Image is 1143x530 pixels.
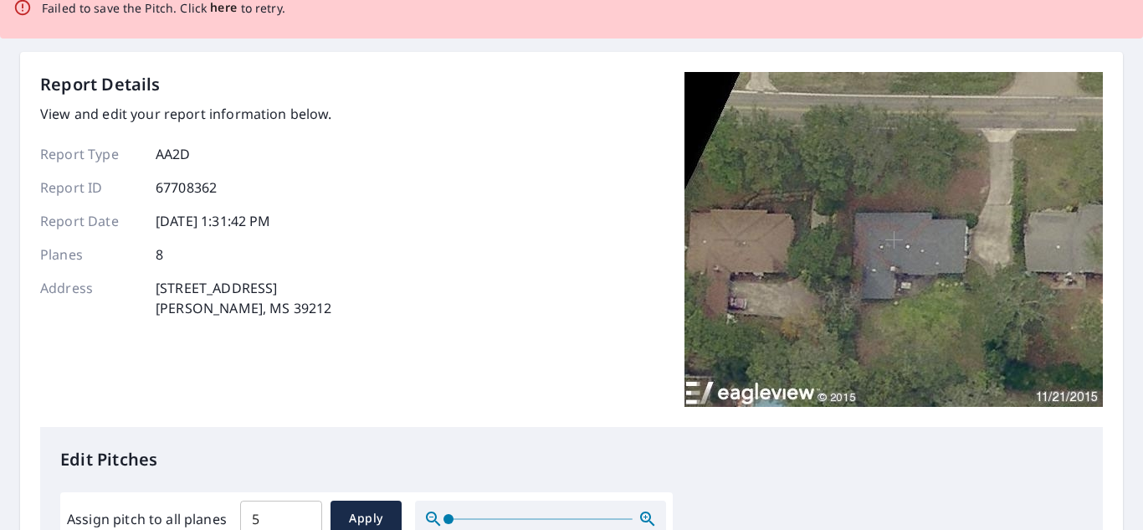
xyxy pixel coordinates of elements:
[40,72,161,97] p: Report Details
[40,244,141,265] p: Planes
[156,244,163,265] p: 8
[156,211,271,231] p: [DATE] 1:31:42 PM
[684,72,1103,407] img: Top image
[40,178,141,198] p: Report ID
[60,447,1083,472] p: Edit Pitches
[40,144,141,164] p: Report Type
[40,211,141,231] p: Report Date
[40,278,141,318] p: Address
[156,278,331,318] p: [STREET_ADDRESS] [PERSON_NAME], MS 39212
[156,178,217,198] p: 67708362
[67,509,227,529] label: Assign pitch to all planes
[40,104,332,124] p: View and edit your report information below.
[344,508,388,529] span: Apply
[156,144,191,164] p: AA2D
